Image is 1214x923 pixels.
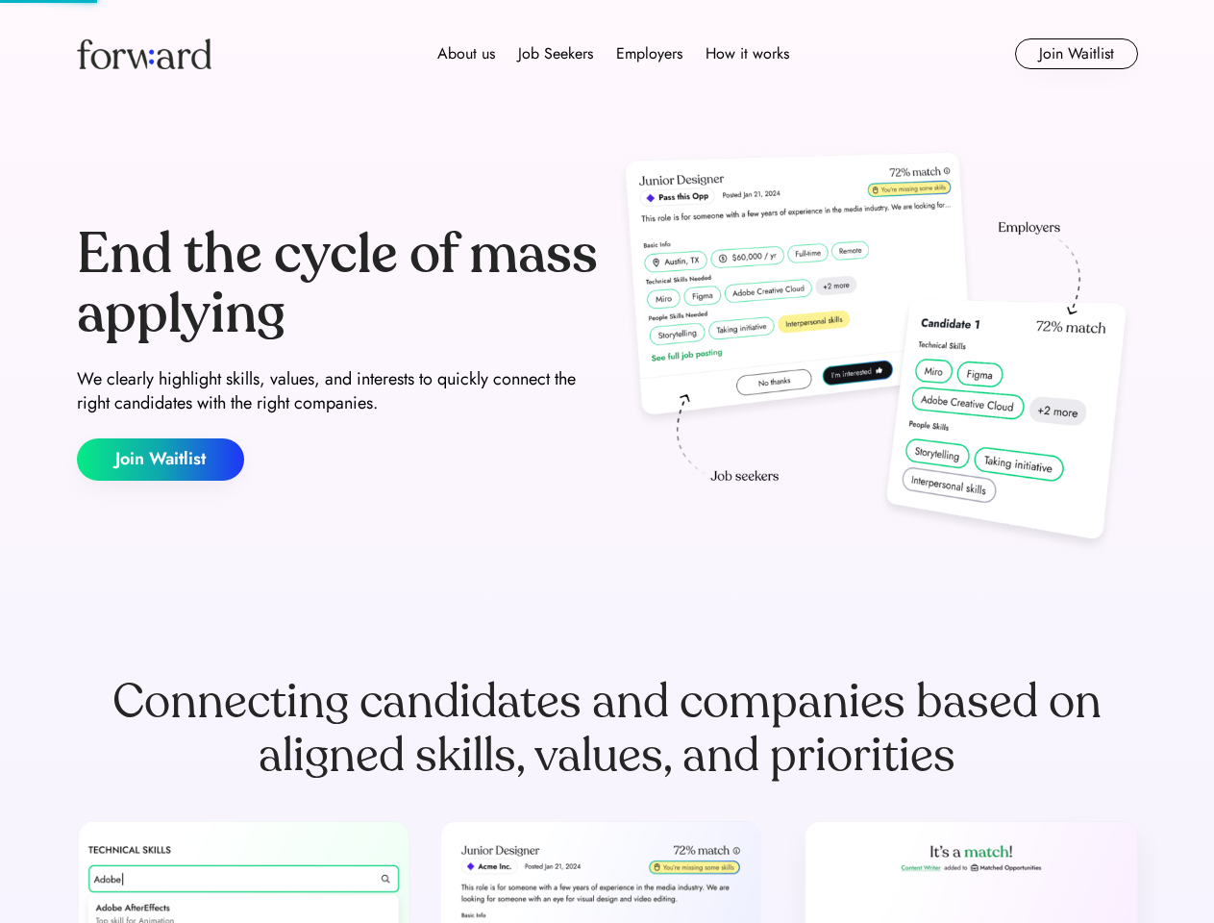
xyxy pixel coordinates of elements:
div: We clearly highlight skills, values, and interests to quickly connect the right candidates with t... [77,367,600,415]
div: Employers [616,42,682,65]
div: Job Seekers [518,42,593,65]
div: How it works [706,42,789,65]
div: Connecting candidates and companies based on aligned skills, values, and priorities [77,675,1138,783]
img: Forward logo [77,38,211,69]
button: Join Waitlist [77,438,244,481]
button: Join Waitlist [1015,38,1138,69]
div: End the cycle of mass applying [77,225,600,343]
div: About us [437,42,495,65]
img: hero-image.png [615,146,1138,560]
